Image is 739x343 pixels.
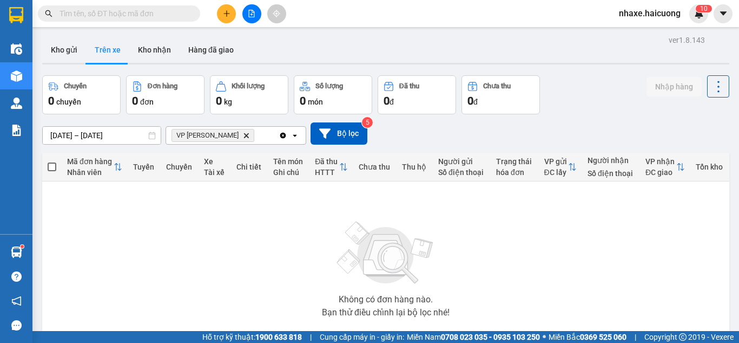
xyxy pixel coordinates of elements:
span: caret-down [718,9,728,18]
img: svg+xml;base64,PHN2ZyBjbGFzcz0ibGlzdC1wbHVnX19zdmciIHhtbG5zPSJodHRwOi8vd3d3LnczLm9yZy8yMDAwL3N2Zy... [332,215,440,291]
button: Đã thu0đ [378,75,456,114]
strong: 0708 023 035 - 0935 103 250 [441,333,540,341]
button: Số lượng0món [294,75,372,114]
span: question-circle [11,271,22,282]
th: Toggle SortBy [640,153,690,182]
div: Chi tiết [236,163,262,171]
div: Chuyến [166,163,193,171]
span: đ [390,98,394,106]
button: Chưa thu0đ [461,75,540,114]
div: Đơn hàng [148,82,177,90]
img: solution-icon [11,125,22,136]
span: notification [11,296,22,306]
span: file-add [248,10,255,17]
span: Cung cấp máy in - giấy in: [320,331,404,343]
div: Thu hộ [402,163,427,171]
svg: Delete [243,132,249,139]
div: hóa đơn [496,168,533,177]
div: VP gửi [544,157,568,166]
button: Kho nhận [129,37,180,63]
svg: open [291,131,299,140]
div: Không có đơn hàng nào. [339,295,433,304]
div: Đã thu [399,82,419,90]
div: Số lượng [315,82,343,90]
span: 0 [384,94,390,107]
div: Mã đơn hàng [67,157,114,166]
div: Khối lượng [232,82,265,90]
span: 0 [216,94,222,107]
span: đơn [140,98,154,106]
span: 0 [300,94,306,107]
div: Ghi chú [273,168,304,177]
sup: 5 [362,117,373,128]
input: Selected VP Nguyễn Văn Cừ. [256,130,258,141]
img: icon-new-feature [694,9,704,18]
span: message [11,320,22,331]
img: warehouse-icon [11,43,22,55]
div: Số điện thoại [438,168,485,177]
img: warehouse-icon [11,247,22,258]
span: aim [273,10,280,17]
span: 0 [467,94,473,107]
span: Hỗ trợ kỹ thuật: [202,331,302,343]
div: ver 1.8.143 [669,34,705,46]
button: Kho gửi [42,37,86,63]
span: 0 [132,94,138,107]
img: logo-vxr [9,7,23,23]
div: Người gửi [438,157,485,166]
img: warehouse-icon [11,98,22,109]
div: Tên món [273,157,304,166]
th: Toggle SortBy [309,153,353,182]
span: plus [223,10,230,17]
span: 0 [704,5,708,12]
button: file-add [242,4,261,23]
button: Nhập hàng [646,77,702,96]
button: caret-down [714,4,733,23]
button: Chuyến0chuyến [42,75,121,114]
button: Bộ lọc [311,122,367,145]
th: Toggle SortBy [62,153,128,182]
span: Miền Nam [407,331,540,343]
span: | [310,331,312,343]
svg: Clear all [279,131,287,140]
div: HTTT [315,168,339,177]
button: Khối lượng0kg [210,75,288,114]
div: Trạng thái [496,157,533,166]
button: aim [267,4,286,23]
span: nhaxe.haicuong [610,7,689,20]
button: Hàng đã giao [180,37,242,63]
span: ⚪️ [543,335,546,339]
button: plus [217,4,236,23]
div: Tài xế [204,168,226,177]
div: Chưa thu [483,82,511,90]
sup: 10 [696,5,712,12]
div: ĐC lấy [544,168,568,177]
input: Select a date range. [43,127,161,144]
div: Xe [204,157,226,166]
span: search [45,10,52,17]
div: Đã thu [315,157,339,166]
div: Chưa thu [359,163,391,171]
div: Tồn kho [696,163,724,171]
button: Đơn hàng0đơn [126,75,204,114]
img: warehouse-icon [11,70,22,82]
div: Tuyến [133,163,155,171]
th: Toggle SortBy [539,153,582,182]
span: chuyến [56,98,81,106]
div: Nhân viên [67,168,114,177]
div: Số điện thoại [588,169,635,178]
span: copyright [679,333,687,341]
button: Trên xe [86,37,129,63]
span: Miền Bắc [549,331,626,343]
div: VP nhận [645,157,676,166]
div: Người nhận [588,156,635,165]
span: món [308,98,323,106]
div: Chuyến [64,82,87,90]
div: ĐC giao [645,168,676,177]
span: | [635,331,636,343]
strong: 1900 633 818 [255,333,302,341]
span: VP Nguyễn Văn Cừ [176,131,239,140]
span: VP Nguyễn Văn Cừ, close by backspace [171,129,254,142]
span: 1 [700,5,704,12]
input: Tìm tên, số ĐT hoặc mã đơn [60,8,187,20]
